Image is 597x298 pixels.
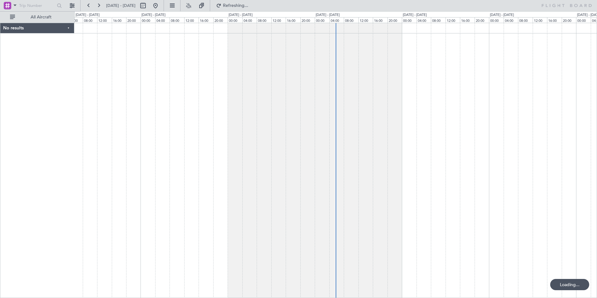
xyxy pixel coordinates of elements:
div: Loading... [550,279,589,290]
div: 08:00 [344,17,358,23]
div: [DATE] - [DATE] [490,12,514,18]
div: 00:00 [402,17,416,23]
div: 00:00 [228,17,242,23]
div: 16:00 [286,17,300,23]
span: [DATE] - [DATE] [106,3,136,8]
span: All Aircraft [16,15,66,19]
div: 12:00 [533,17,547,23]
div: 20:00 [475,17,489,23]
div: [DATE] - [DATE] [316,12,340,18]
div: 16:00 [112,17,126,23]
div: 20:00 [562,17,576,23]
div: 16:00 [373,17,387,23]
div: 08:00 [170,17,184,23]
div: 16:00 [547,17,561,23]
div: 04:00 [155,17,170,23]
div: 12:00 [271,17,286,23]
div: 12:00 [184,17,199,23]
div: 00:00 [489,17,503,23]
div: [DATE] - [DATE] [229,12,253,18]
div: 08:00 [431,17,445,23]
div: 04:00 [242,17,257,23]
button: Refreshing... [213,1,251,11]
div: 16:00 [199,17,213,23]
div: 12:00 [446,17,460,23]
div: 08:00 [518,17,532,23]
div: 04:00 [417,17,431,23]
div: 00:00 [315,17,329,23]
div: 04:00 [329,17,344,23]
div: [DATE] - [DATE] [403,12,427,18]
div: 20:00 [126,17,141,23]
div: 20:00 [213,17,228,23]
button: All Aircraft [7,12,68,22]
div: 00:00 [141,17,155,23]
div: 04:00 [68,17,82,23]
div: 00:00 [576,17,590,23]
div: 20:00 [300,17,315,23]
div: [DATE] - [DATE] [76,12,100,18]
div: 08:00 [83,17,97,23]
div: 08:00 [257,17,271,23]
input: Trip Number [19,1,55,10]
div: [DATE] - [DATE] [141,12,165,18]
div: 04:00 [504,17,518,23]
div: 12:00 [358,17,373,23]
span: Refreshing... [223,3,249,8]
div: 16:00 [460,17,474,23]
div: 20:00 [387,17,402,23]
div: 12:00 [97,17,111,23]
